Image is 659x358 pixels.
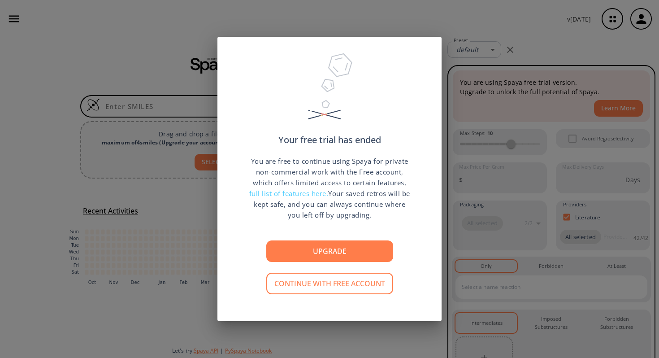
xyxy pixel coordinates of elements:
[278,135,381,144] p: Your free trial has ended
[266,240,393,262] button: Upgrade
[249,189,329,198] span: full list of features here.
[266,273,393,294] button: Continue with free account
[304,50,355,135] img: Trial Ended
[249,156,410,220] p: You are free to continue using Spaya for private non-commercial work with the Free account, which...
